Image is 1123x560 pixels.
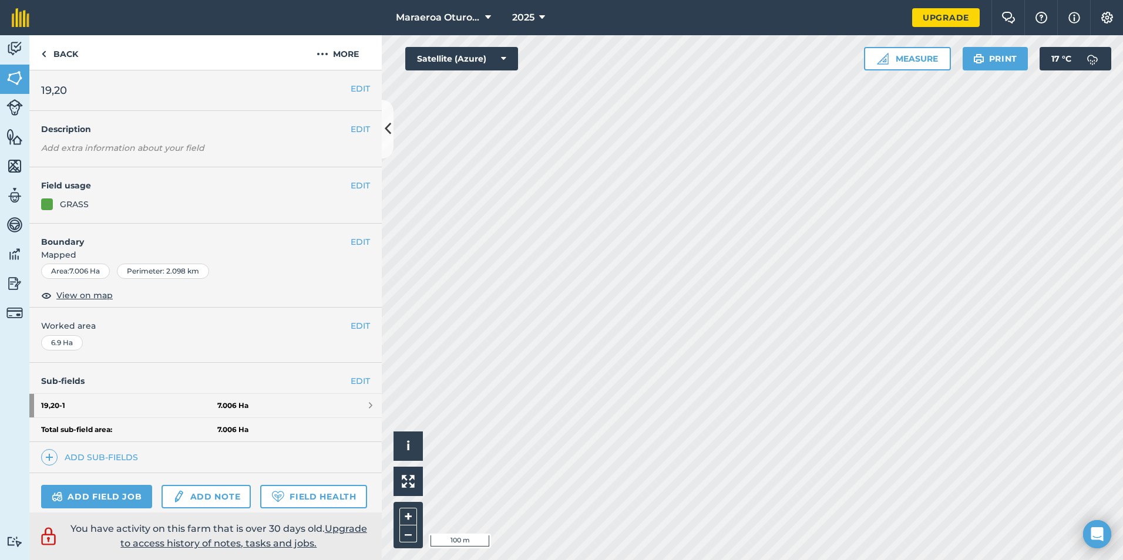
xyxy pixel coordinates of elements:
[351,319,370,332] button: EDIT
[406,438,410,453] span: i
[6,305,23,321] img: svg+xml;base64,PD94bWwgdmVyc2lvbj0iMS4wIiBlbmNvZGluZz0idXRmLTgiPz4KPCEtLSBHZW5lcmF0b3I6IEFkb2JlIE...
[29,35,90,70] a: Back
[864,47,951,70] button: Measure
[6,216,23,234] img: svg+xml;base64,PD94bWwgdmVyc2lvbj0iMS4wIiBlbmNvZGluZz0idXRmLTgiPz4KPCEtLSBHZW5lcmF0b3I6IEFkb2JlIE...
[6,157,23,175] img: svg+xml;base64,PHN2ZyB4bWxucz0iaHR0cDovL3d3dy53My5vcmcvMjAwMC9zdmciIHdpZHRoPSI1NiIgaGVpZ2h0PSI2MC...
[963,47,1028,70] button: Print
[41,179,351,192] h4: Field usage
[52,490,63,504] img: svg+xml;base64,PD94bWwgdmVyc2lvbj0iMS4wIiBlbmNvZGluZz0idXRmLTgiPz4KPCEtLSBHZW5lcmF0b3I6IEFkb2JlIE...
[41,143,204,153] em: Add extra information about your field
[1034,12,1048,23] img: A question mark icon
[294,35,382,70] button: More
[1068,11,1080,25] img: svg+xml;base64,PHN2ZyB4bWxucz0iaHR0cDovL3d3dy53My5vcmcvMjAwMC9zdmciIHdpZHRoPSIxNyIgaGVpZ2h0PSIxNy...
[351,82,370,95] button: EDIT
[117,264,209,279] div: Perimeter : 2.098 km
[402,475,415,488] img: Four arrows, one pointing top left, one top right, one bottom right and the last bottom left
[41,394,217,417] strong: 19,20 - 1
[1051,47,1071,70] span: 17 ° C
[912,8,980,27] a: Upgrade
[65,521,373,551] p: You have activity on this farm that is over 30 days old.
[6,187,23,204] img: svg+xml;base64,PD94bWwgdmVyc2lvbj0iMS4wIiBlbmNvZGluZz0idXRmLTgiPz4KPCEtLSBHZW5lcmF0b3I6IEFkb2JlIE...
[260,485,367,508] a: Field Health
[12,8,29,27] img: fieldmargin Logo
[41,335,83,350] div: 6.9 Ha
[877,53,889,65] img: Ruler icon
[317,47,328,61] img: svg+xml;base64,PHN2ZyB4bWxucz0iaHR0cDovL3d3dy53My5vcmcvMjAwMC9zdmciIHdpZHRoPSIyMCIgaGVpZ2h0PSIyNC...
[6,128,23,146] img: svg+xml;base64,PHN2ZyB4bWxucz0iaHR0cDovL3d3dy53My5vcmcvMjAwMC9zdmciIHdpZHRoPSI1NiIgaGVpZ2h0PSI2MC...
[6,40,23,58] img: svg+xml;base64,PD94bWwgdmVyc2lvbj0iMS4wIiBlbmNvZGluZz0idXRmLTgiPz4KPCEtLSBHZW5lcmF0b3I6IEFkb2JlIE...
[29,248,382,261] span: Mapped
[41,319,370,332] span: Worked area
[1083,520,1111,548] div: Open Intercom Messenger
[512,11,534,25] span: 2025
[1081,47,1104,70] img: svg+xml;base64,PD94bWwgdmVyc2lvbj0iMS4wIiBlbmNvZGluZz0idXRmLTgiPz4KPCEtLSBHZW5lcmF0b3I6IEFkb2JlIE...
[217,401,248,410] strong: 7.006 Ha
[29,394,382,417] a: 19,20-17.006 Ha
[6,275,23,292] img: svg+xml;base64,PD94bWwgdmVyc2lvbj0iMS4wIiBlbmNvZGluZz0idXRmLTgiPz4KPCEtLSBHZW5lcmF0b3I6IEFkb2JlIE...
[394,431,423,461] button: i
[41,449,143,465] a: Add sub-fields
[41,123,370,136] h4: Description
[1001,12,1016,23] img: Two speech bubbles overlapping with the left bubble in the forefront
[38,525,59,547] img: svg+xml;base64,PD94bWwgdmVyc2lvbj0iMS4wIiBlbmNvZGluZz0idXRmLTgiPz4KPCEtLSBHZW5lcmF0b3I6IEFkb2JlIE...
[41,288,52,302] img: svg+xml;base64,PHN2ZyB4bWxucz0iaHR0cDovL3d3dy53My5vcmcvMjAwMC9zdmciIHdpZHRoPSIxOCIgaGVpZ2h0PSIyNC...
[1100,12,1114,23] img: A cog icon
[973,52,984,66] img: svg+xml;base64,PHN2ZyB4bWxucz0iaHR0cDovL3d3dy53My5vcmcvMjAwMC9zdmciIHdpZHRoPSIxOSIgaGVpZ2h0PSIyNC...
[41,425,217,434] strong: Total sub-field area:
[162,485,251,508] a: Add note
[217,425,248,434] strong: 7.006 Ha
[351,235,370,248] button: EDIT
[41,264,110,279] div: Area : 7.006 Ha
[399,525,417,542] button: –
[6,69,23,87] img: svg+xml;base64,PHN2ZyB4bWxucz0iaHR0cDovL3d3dy53My5vcmcvMjAwMC9zdmciIHdpZHRoPSI1NiIgaGVpZ2h0PSI2MC...
[1040,47,1111,70] button: 17 °C
[56,289,113,302] span: View on map
[351,179,370,192] button: EDIT
[29,224,351,248] h4: Boundary
[6,245,23,263] img: svg+xml;base64,PD94bWwgdmVyc2lvbj0iMS4wIiBlbmNvZGluZz0idXRmLTgiPz4KPCEtLSBHZW5lcmF0b3I6IEFkb2JlIE...
[29,375,382,387] h4: Sub-fields
[6,536,23,547] img: svg+xml;base64,PD94bWwgdmVyc2lvbj0iMS4wIiBlbmNvZGluZz0idXRmLTgiPz4KPCEtLSBHZW5lcmF0b3I6IEFkb2JlIE...
[6,99,23,116] img: svg+xml;base64,PD94bWwgdmVyc2lvbj0iMS4wIiBlbmNvZGluZz0idXRmLTgiPz4KPCEtLSBHZW5lcmF0b3I6IEFkb2JlIE...
[396,11,480,25] span: Maraeroa Oturoa 2b
[60,198,89,211] div: GRASS
[399,508,417,525] button: +
[351,375,370,387] a: EDIT
[41,47,46,61] img: svg+xml;base64,PHN2ZyB4bWxucz0iaHR0cDovL3d3dy53My5vcmcvMjAwMC9zdmciIHdpZHRoPSI5IiBoZWlnaHQ9IjI0Ii...
[41,485,152,508] a: Add field job
[172,490,185,504] img: svg+xml;base64,PD94bWwgdmVyc2lvbj0iMS4wIiBlbmNvZGluZz0idXRmLTgiPz4KPCEtLSBHZW5lcmF0b3I6IEFkb2JlIE...
[45,450,53,464] img: svg+xml;base64,PHN2ZyB4bWxucz0iaHR0cDovL3d3dy53My5vcmcvMjAwMC9zdmciIHdpZHRoPSIxNCIgaGVpZ2h0PSIyNC...
[405,47,518,70] button: Satellite (Azure)
[351,123,370,136] button: EDIT
[41,82,67,99] span: 19,20
[41,288,113,302] button: View on map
